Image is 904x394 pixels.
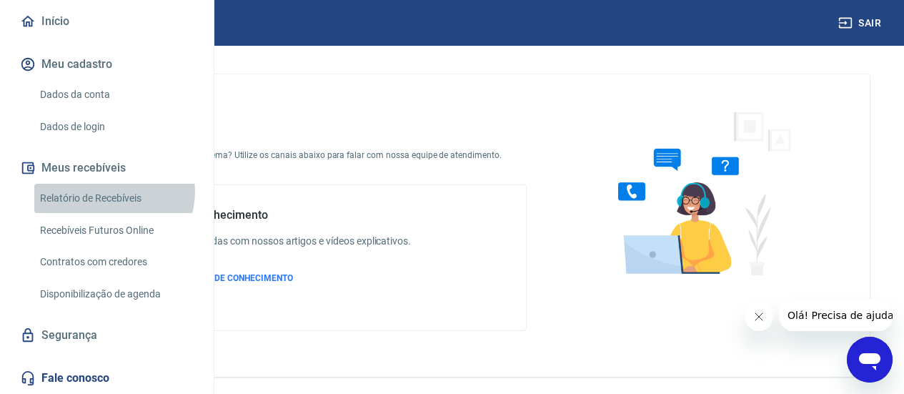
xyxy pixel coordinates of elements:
[152,272,411,285] a: ACESSAR BASE DE CONHECIMENTO
[80,120,527,137] h4: Fale conosco
[152,273,293,283] span: ACESSAR BASE DE CONHECIMENTO
[17,49,197,80] button: Meu cadastro
[745,302,773,331] iframe: Fechar mensagem
[152,234,411,249] h6: Tire suas dúvidas com nossos artigos e vídeos explicativos.
[590,97,807,288] img: Fale conosco
[152,208,411,222] h5: Base de conhecimento
[80,149,527,162] p: Está com alguma dúvida ou problema? Utilize os canais abaixo para falar com nossa equipe de atend...
[17,363,197,394] a: Fale conosco
[34,247,197,277] a: Contratos com credores
[835,10,887,36] button: Sair
[34,280,197,309] a: Disponibilização de agenda
[34,216,197,245] a: Recebíveis Futuros Online
[17,152,197,184] button: Meus recebíveis
[779,300,893,331] iframe: Mensagem da empresa
[34,80,197,109] a: Dados da conta
[17,6,197,37] a: Início
[847,337,893,383] iframe: Botão para abrir a janela de mensagens
[34,184,197,213] a: Relatório de Recebíveis
[9,10,120,21] span: Olá! Precisa de ajuda?
[34,112,197,142] a: Dados de login
[17,320,197,351] a: Segurança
